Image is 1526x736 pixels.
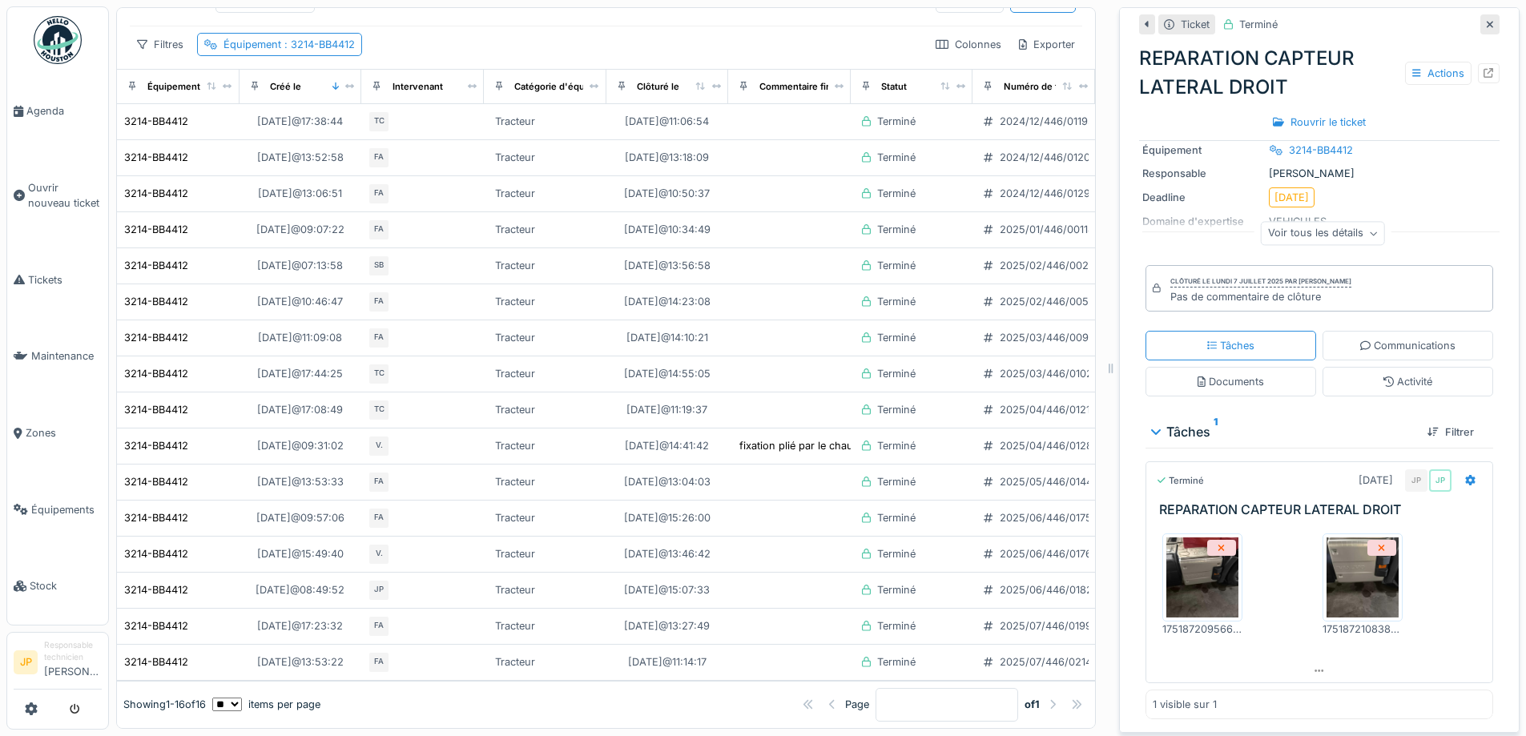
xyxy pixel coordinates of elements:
div: 2025/06/446/01822 [1000,582,1099,597]
div: Créé le [270,80,301,94]
div: 17518720956695090793004761758829.jpg [1162,621,1242,637]
div: Terminé [877,330,916,345]
div: 3214-BB4412 [124,258,188,273]
div: 2025/06/446/01752 [1000,510,1098,525]
div: Tracteur [495,294,535,309]
div: [DATE] @ 17:44:25 [257,366,343,381]
div: SB [368,255,390,277]
div: Tracteur [495,114,535,129]
div: Terminé [877,618,916,633]
div: Actions [1405,62,1472,85]
div: [DATE] @ 14:23:08 [624,294,711,309]
div: Terminé [877,150,916,165]
li: JP [14,650,38,674]
div: Équipement [1142,143,1262,158]
div: Terminé [877,222,916,237]
div: TC [368,363,390,385]
div: Clôturé le [637,80,679,94]
div: [DATE] @ 17:08:49 [257,402,343,417]
span: Stock [30,578,102,593]
div: [DATE] @ 09:31:02 [257,438,344,453]
div: [DATE] @ 10:34:49 [624,222,711,237]
a: Zones [7,395,108,472]
div: FA [368,219,390,241]
div: FA [368,507,390,529]
div: 3214-BB4412 [124,114,188,129]
div: [DATE] @ 13:52:58 [257,150,344,165]
span: Tickets [28,272,102,288]
div: Terminé [877,294,916,309]
div: 2025/05/446/01446 [1000,474,1099,489]
div: REPARATION CAPTEUR LATERAL DROIT [1139,44,1500,102]
span: : 3214-BB4412 [281,38,355,50]
img: 0vp9e4k7l1p0f2rp6qbn762z4m74 [1166,537,1238,617]
div: 2025/02/446/00576 [1000,294,1101,309]
div: Terminé [877,510,916,525]
div: 3214-BB4412 [124,618,188,633]
div: [DATE] @ 17:38:44 [257,114,343,129]
a: Stock [7,548,108,625]
div: [DATE] @ 11:14:17 [628,654,707,670]
div: Showing 1 - 16 of 16 [123,697,206,712]
h3: REPARATION CAPTEUR LATERAL DROIT [1159,502,1486,517]
div: FA [368,327,390,349]
div: Responsable technicien [44,639,102,664]
a: Équipements [7,472,108,549]
div: Tâches [1152,422,1415,441]
div: Tracteur [495,438,535,453]
div: Filtrer [1421,421,1480,443]
a: Tickets [7,242,108,319]
div: Tracteur [495,510,535,525]
div: Catégorie d'équipement [514,80,621,94]
div: items per page [212,697,320,712]
sup: 1 [1214,422,1218,441]
div: JP [1405,469,1427,492]
div: [DATE] @ 07:13:58 [257,258,343,273]
div: Tracteur [495,186,535,201]
div: Communications [1360,338,1456,353]
li: [PERSON_NAME] [44,639,102,686]
div: Activité [1383,374,1432,389]
div: 2025/03/446/01028 [1000,366,1099,381]
div: Filtres [130,33,191,56]
div: FA [368,471,390,493]
strong: of 1 [1025,697,1040,712]
div: 2024/12/446/01193 [1000,114,1094,129]
div: Responsable [1142,166,1262,181]
div: Page [845,697,869,712]
span: Zones [26,425,102,440]
div: Tracteur [495,258,535,273]
span: Agenda [26,103,102,119]
div: FA [368,291,390,313]
div: Terminé [877,114,916,129]
div: 2024/12/446/01296 [1000,186,1097,201]
div: Terminé [877,438,916,453]
div: FA [368,183,390,205]
span: Maintenance [31,348,102,364]
div: [DATE] @ 09:07:22 [256,222,344,237]
div: Ticket [1181,17,1210,32]
div: Deadline [1142,190,1262,205]
div: FA [368,651,390,674]
div: 3214-BB4412 [124,150,188,165]
div: Tracteur [495,546,535,561]
div: [DATE] @ 11:19:37 [626,402,707,417]
div: 3214-BB4412 [124,654,188,670]
div: Tracteur [495,618,535,633]
div: FA [368,147,390,169]
div: 17518721083878059140030017329833.jpg [1323,621,1403,637]
div: [DATE] @ 14:10:21 [626,330,708,345]
div: 3214-BB4412 [124,438,188,453]
div: TC [368,399,390,421]
div: V. [368,543,390,565]
div: 3214-BB4412 [124,222,188,237]
div: Statut [881,80,907,94]
div: [DATE] @ 13:53:22 [257,654,344,670]
div: Terminé [877,582,916,597]
div: Terminé [877,366,916,381]
div: [DATE] [1359,473,1393,488]
div: [DATE] @ 15:49:40 [257,546,344,561]
div: 2025/04/446/01286 [1000,438,1099,453]
div: [DATE] @ 11:06:54 [625,114,709,129]
div: [DATE] @ 15:26:00 [624,510,711,525]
